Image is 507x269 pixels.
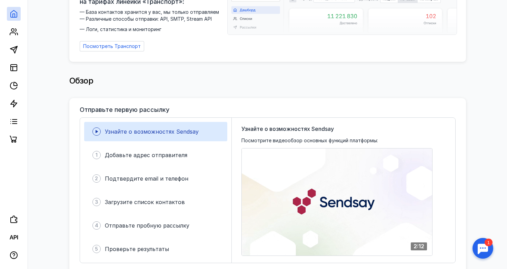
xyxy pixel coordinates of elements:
span: Отправьте пробную рассылку [105,222,189,229]
span: 5 [95,246,98,252]
div: 2:12 [411,242,427,250]
span: 4 [95,222,98,229]
span: 2 [95,175,98,182]
span: Добавьте адрес отправителя [105,152,187,158]
span: Проверьте результаты [105,246,169,252]
span: Обзор [69,76,93,86]
span: 1 [96,152,98,158]
span: Посмотреть Транспорт [83,44,141,49]
span: Подтвердите email и телефон [105,175,188,182]
span: Узнайте о возможностях Sendsay [105,128,199,135]
span: Загрузите список контактов [105,199,185,205]
h3: Отправьте первую рассылку [80,106,169,113]
div: 1 [16,4,23,12]
span: — База контактов хранится у вас, мы только отправляем — Различные способы отправки: API, SMTP, St... [80,9,223,33]
span: Узнайте о возможностях Sendsay [241,125,334,133]
span: Посмотрите видеообзор основных функций платформы: [241,137,378,144]
a: Посмотреть Транспорт [80,41,144,51]
span: 3 [95,199,98,205]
